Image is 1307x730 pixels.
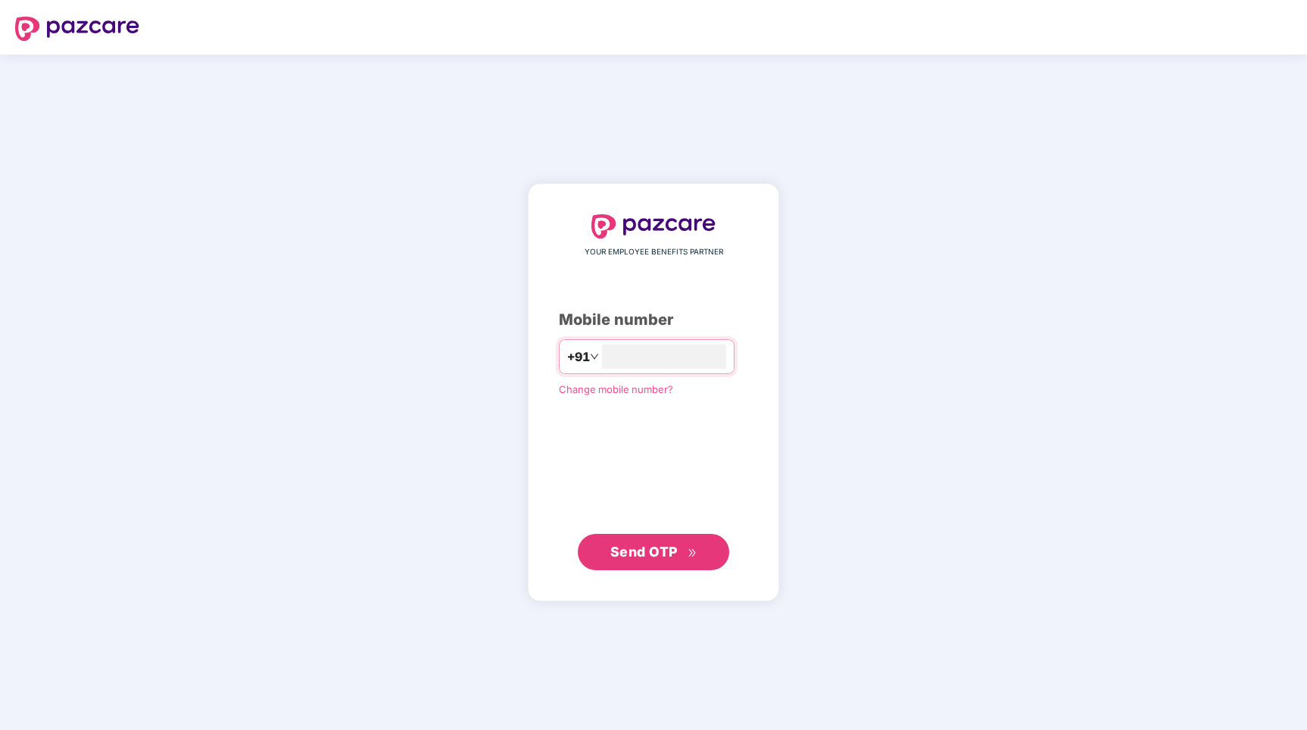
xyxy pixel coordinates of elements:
[15,17,139,41] img: logo
[578,534,729,570] button: Send OTPdouble-right
[590,352,599,361] span: down
[591,214,716,239] img: logo
[688,548,697,558] span: double-right
[585,246,723,258] span: YOUR EMPLOYEE BENEFITS PARTNER
[567,348,590,367] span: +91
[559,383,673,395] a: Change mobile number?
[559,308,748,332] div: Mobile number
[610,544,678,560] span: Send OTP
